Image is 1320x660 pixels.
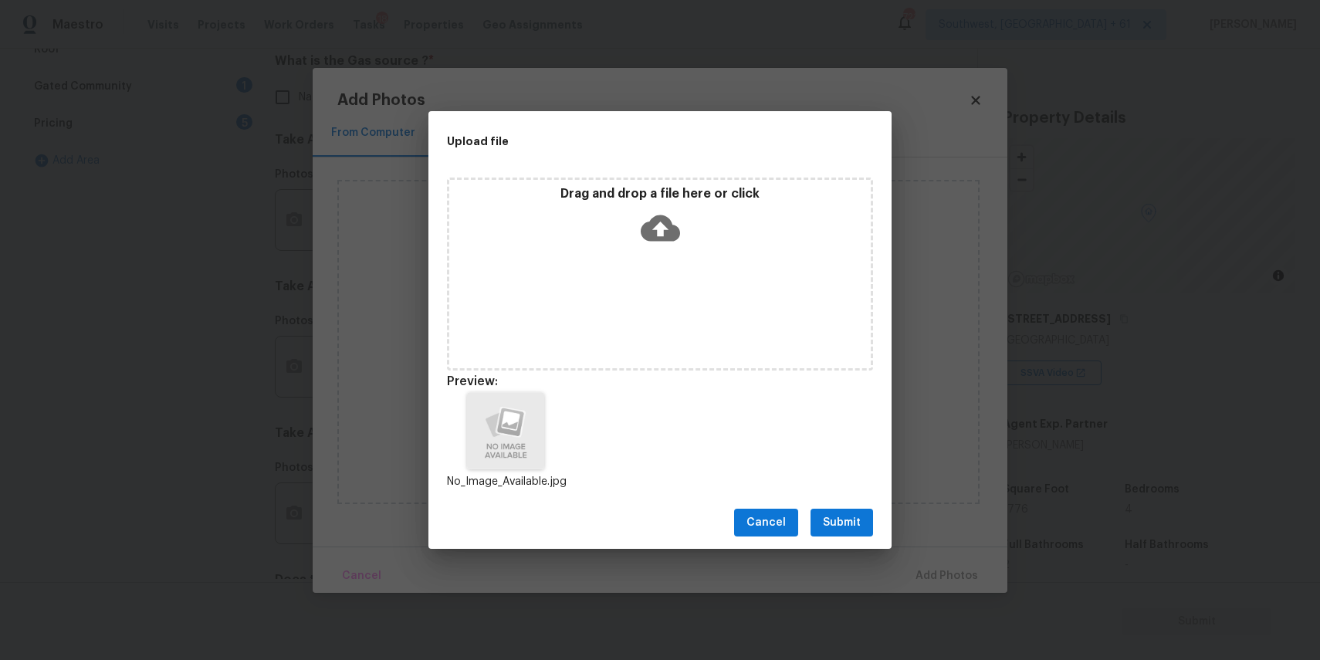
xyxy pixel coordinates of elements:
[823,513,861,533] span: Submit
[449,186,871,202] p: Drag and drop a file here or click
[447,474,564,490] p: No_Image_Available.jpg
[447,133,804,150] h2: Upload file
[734,509,798,537] button: Cancel
[467,392,544,469] img: Z
[746,513,786,533] span: Cancel
[811,509,873,537] button: Submit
